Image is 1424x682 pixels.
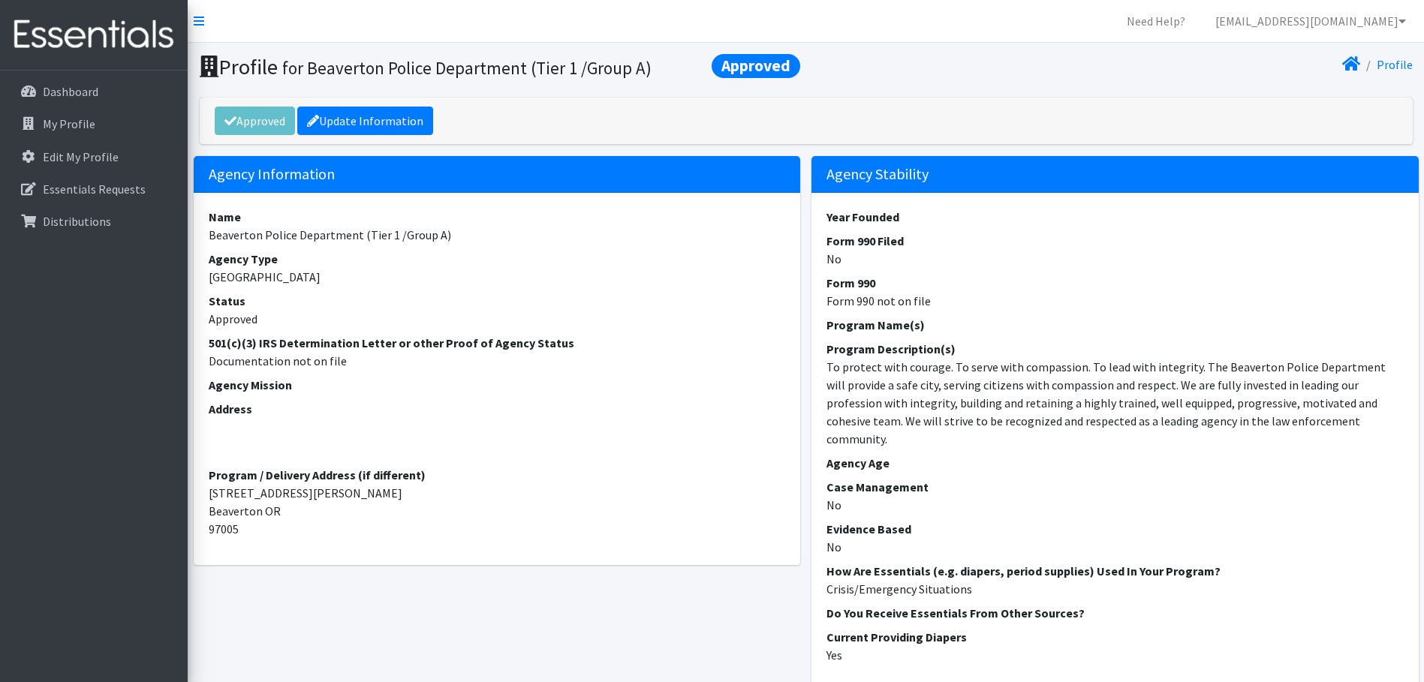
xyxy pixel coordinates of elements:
[6,109,182,139] a: My Profile
[826,250,1404,268] dd: No
[826,538,1404,556] dd: No
[826,628,1404,646] dt: Current Providing Diapers
[826,316,1404,334] dt: Program Name(s)
[826,520,1404,538] dt: Evidence Based
[209,466,786,538] address: [STREET_ADDRESS][PERSON_NAME] Beaverton OR 97005
[826,604,1404,622] dt: Do You Receive Essentials From Other Sources?
[826,454,1404,472] dt: Agency Age
[6,174,182,204] a: Essentials Requests
[826,208,1404,226] dt: Year Founded
[43,116,95,131] p: My Profile
[826,340,1404,358] dt: Program Description(s)
[826,646,1404,664] dd: Yes
[200,54,801,80] h1: Profile
[209,208,786,226] dt: Name
[194,156,801,193] h5: Agency Information
[826,580,1404,598] dd: Crisis/Emergency Situations
[826,562,1404,580] dt: How Are Essentials (e.g. diapers, period supplies) Used In Your Program?
[43,84,98,99] p: Dashboard
[6,10,182,60] img: HumanEssentials
[1115,6,1197,36] a: Need Help?
[811,156,1419,193] h5: Agency Stability
[209,268,786,286] dd: [GEOGRAPHIC_DATA]
[1203,6,1418,36] a: [EMAIL_ADDRESS][DOMAIN_NAME]
[1377,57,1413,72] a: Profile
[209,310,786,328] dd: Approved
[712,54,800,78] span: Approved
[209,467,426,482] strong: Program / Delivery Address (if different)
[826,274,1404,292] dt: Form 990
[6,206,182,236] a: Distributions
[209,334,786,352] dt: 501(c)(3) IRS Determination Letter or other Proof of Agency Status
[209,226,786,244] dd: Beaverton Police Department (Tier 1 /Group A)
[826,232,1404,250] dt: Form 990 Filed
[6,142,182,172] a: Edit My Profile
[6,77,182,107] a: Dashboard
[826,292,1404,310] dd: Form 990 not on file
[826,478,1404,496] dt: Case Management
[209,250,786,268] dt: Agency Type
[826,496,1404,514] dd: No
[282,57,652,79] small: for Beaverton Police Department (Tier 1 /Group A)
[209,401,252,416] strong: Address
[826,358,1404,448] dd: To protect with courage. To serve with compassion. To lead with integrity. The Beaverton Police D...
[209,292,786,310] dt: Status
[209,376,786,394] dt: Agency Mission
[209,352,786,370] dd: Documentation not on file
[43,214,111,229] p: Distributions
[43,149,119,164] p: Edit My Profile
[297,107,433,135] a: Update Information
[43,182,146,197] p: Essentials Requests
